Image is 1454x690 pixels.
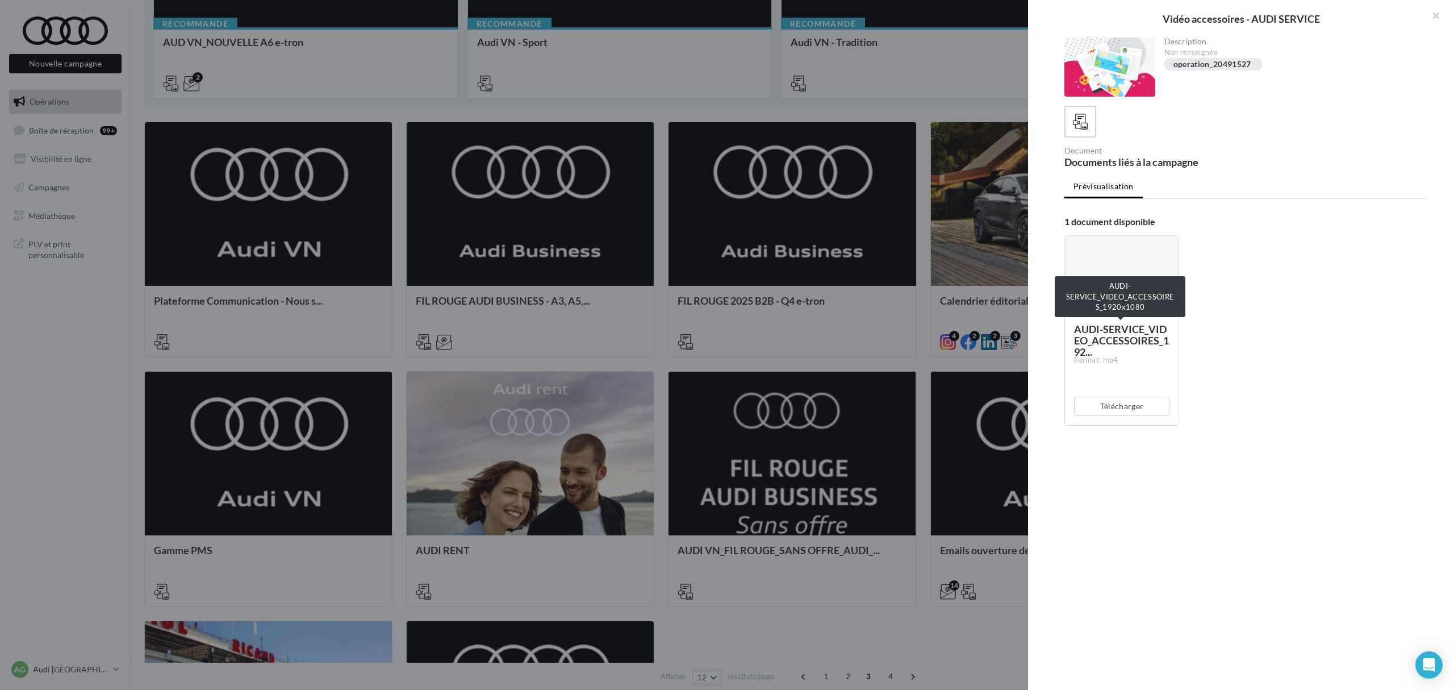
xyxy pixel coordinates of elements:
[1064,217,1427,226] div: 1 document disponible
[1064,157,1241,167] div: Documents liés à la campagne
[1074,397,1169,416] button: Télécharger
[1074,323,1169,358] span: AUDI-SERVICE_VIDEO_ACCESSOIRES_192...
[1064,147,1241,155] div: Document
[1164,48,1418,58] div: Non renseignée
[1164,38,1418,45] div: Description
[1415,651,1443,679] div: Open Intercom Messenger
[1055,276,1185,317] div: AUDI-SERVICE_VIDEO_ACCESSOIRES_1920x1080
[1074,355,1169,365] div: Format: mp4
[1173,60,1251,69] div: operation_20491527
[1046,14,1436,24] div: Vidéo accessoires - AUDI SERVICE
